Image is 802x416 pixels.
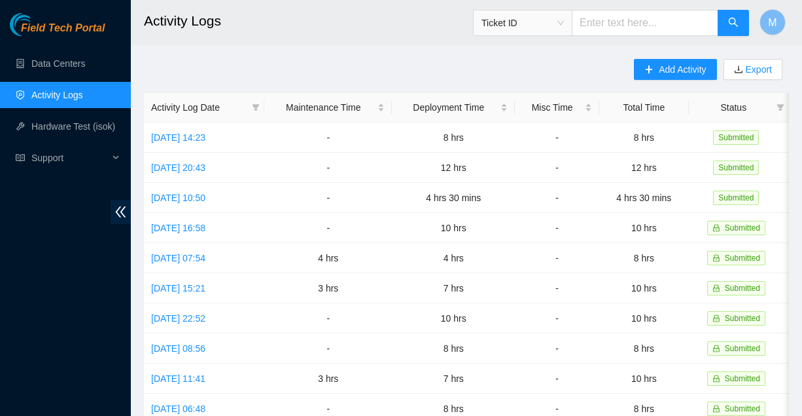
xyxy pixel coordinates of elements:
[696,100,771,115] span: Status
[392,183,515,213] td: 4 hrs 30 mins
[599,243,689,273] td: 8 hrs
[515,303,599,333] td: -
[151,162,205,173] a: [DATE] 20:43
[264,243,392,273] td: 4 hrs
[759,9,786,35] button: M
[264,123,392,153] td: -
[264,364,392,394] td: 3 hrs
[743,64,772,75] a: Export
[774,98,787,117] span: filter
[725,404,760,413] span: Submitted
[599,153,689,183] td: 12 hrs
[515,213,599,243] td: -
[712,345,720,352] span: lock
[768,14,776,31] span: M
[599,333,689,364] td: 8 hrs
[392,243,515,273] td: 4 hrs
[21,22,105,35] span: Field Tech Portal
[151,283,205,293] a: [DATE] 15:21
[264,213,392,243] td: -
[725,254,760,263] span: Submitted
[725,344,760,353] span: Submitted
[10,13,66,36] img: Akamai Technologies
[725,314,760,323] span: Submitted
[515,243,599,273] td: -
[392,213,515,243] td: 10 hrs
[634,59,716,80] button: plusAdd Activity
[515,183,599,213] td: -
[151,343,205,354] a: [DATE] 08:56
[734,65,743,75] span: download
[264,303,392,333] td: -
[515,153,599,183] td: -
[725,223,760,233] span: Submitted
[151,404,205,414] a: [DATE] 06:48
[599,123,689,153] td: 8 hrs
[599,303,689,333] td: 10 hrs
[599,364,689,394] td: 10 hrs
[599,273,689,303] td: 10 hrs
[151,373,205,384] a: [DATE] 11:41
[252,104,260,111] span: filter
[392,153,515,183] td: 12 hrs
[392,333,515,364] td: 8 hrs
[515,123,599,153] td: -
[599,213,689,243] td: 10 hrs
[151,100,247,115] span: Activity Log Date
[712,224,720,232] span: lock
[264,153,392,183] td: -
[151,223,205,233] a: [DATE] 16:58
[572,10,718,36] input: Enter text here...
[515,273,599,303] td: -
[31,121,115,132] a: Hardware Test (isok)
[776,104,784,111] span: filter
[515,333,599,364] td: -
[713,191,759,205] span: Submitted
[712,405,720,413] span: lock
[712,314,720,322] span: lock
[515,364,599,394] td: -
[151,253,205,263] a: [DATE] 07:54
[392,273,515,303] td: 7 hrs
[712,375,720,383] span: lock
[718,10,749,36] button: search
[713,161,759,175] span: Submitted
[724,59,782,80] button: downloadExport
[599,93,689,123] th: Total Time
[111,200,131,224] span: double-left
[481,13,564,33] span: Ticket ID
[659,62,706,77] span: Add Activity
[392,364,515,394] td: 7 hrs
[151,132,205,143] a: [DATE] 14:23
[713,130,759,145] span: Submitted
[264,333,392,364] td: -
[16,153,25,162] span: read
[728,17,739,29] span: search
[392,123,515,153] td: 8 hrs
[10,24,105,41] a: Akamai TechnologiesField Tech Portal
[599,183,689,213] td: 4 hrs 30 mins
[392,303,515,333] td: 10 hrs
[264,273,392,303] td: 3 hrs
[31,58,85,69] a: Data Centers
[725,374,760,383] span: Submitted
[31,145,109,171] span: Support
[644,65,654,75] span: plus
[249,98,262,117] span: filter
[151,193,205,203] a: [DATE] 10:50
[712,254,720,262] span: lock
[264,183,392,213] td: -
[151,313,205,324] a: [DATE] 22:52
[712,284,720,292] span: lock
[725,284,760,293] span: Submitted
[31,90,83,100] a: Activity Logs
